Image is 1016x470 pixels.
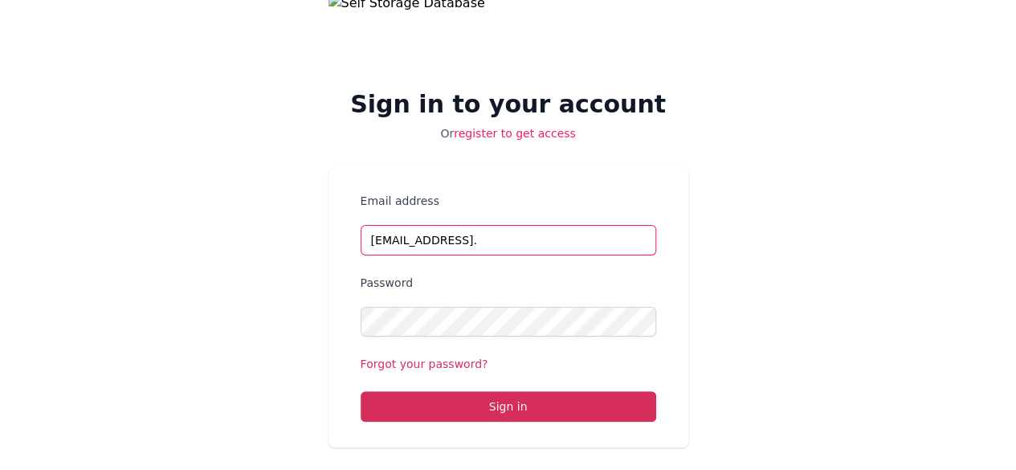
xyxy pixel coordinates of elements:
[454,127,576,140] a: register to get access
[328,125,688,141] p: Or
[361,193,656,209] label: Email address
[328,90,688,119] h2: Sign in to your account
[361,391,656,422] button: Sign in
[361,275,656,291] label: Password
[361,358,488,370] a: Forgot your password?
